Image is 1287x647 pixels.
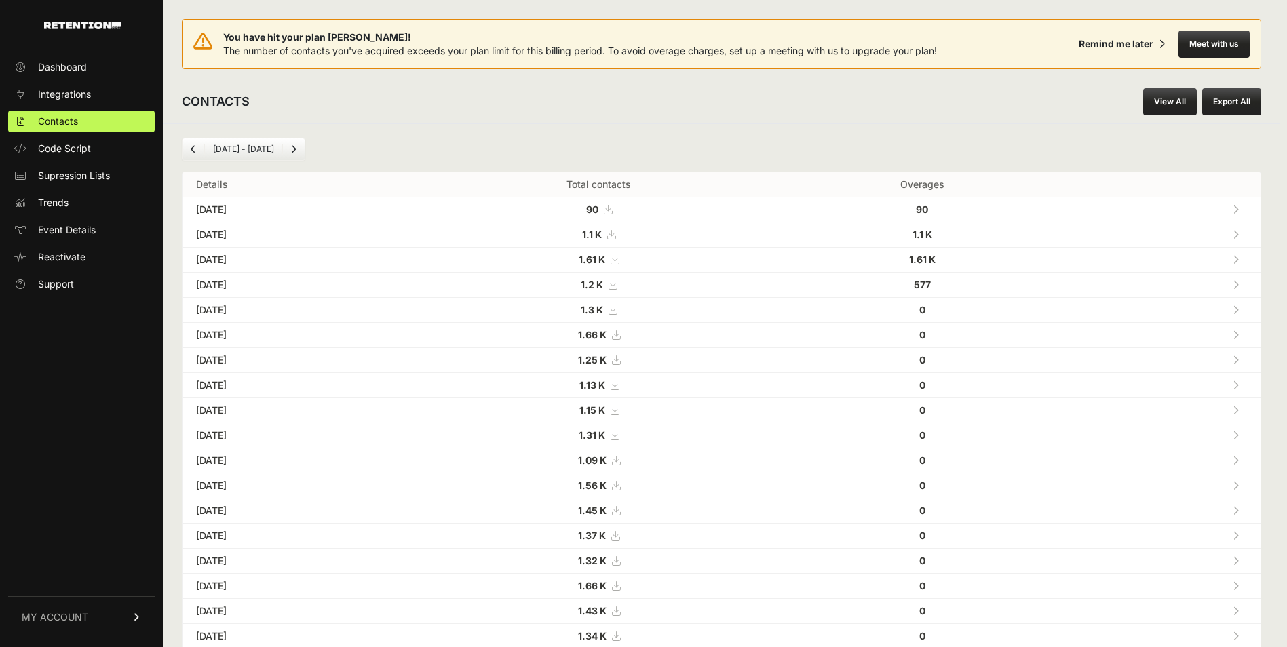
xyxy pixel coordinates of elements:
[8,192,155,214] a: Trends
[914,279,931,290] strong: 577
[578,454,607,466] strong: 1.09 K
[8,165,155,187] a: Supression Lists
[578,580,620,591] a: 1.66 K
[223,45,937,56] span: The number of contacts you've acquired exceeds your plan limit for this billing period. To avoid ...
[919,304,925,315] strong: 0
[919,329,925,340] strong: 0
[919,429,925,441] strong: 0
[581,279,603,290] strong: 1.2 K
[919,479,925,491] strong: 0
[578,329,620,340] a: 1.66 K
[183,473,417,498] td: [DATE]
[581,304,603,315] strong: 1.3 K
[919,354,925,366] strong: 0
[579,379,619,391] a: 1.13 K
[578,354,620,366] a: 1.25 K
[8,246,155,268] a: Reactivate
[586,203,612,215] a: 90
[909,254,936,265] strong: 1.61 K
[919,404,925,416] strong: 0
[183,498,417,524] td: [DATE]
[919,605,925,616] strong: 0
[578,354,607,366] strong: 1.25 K
[578,605,620,616] a: 1.43 K
[38,87,91,101] span: Integrations
[8,56,155,78] a: Dashboard
[183,423,417,448] td: [DATE]
[578,605,607,616] strong: 1.43 K
[913,229,932,240] strong: 1.1 K
[8,273,155,295] a: Support
[578,479,620,491] a: 1.56 K
[183,524,417,549] td: [DATE]
[38,115,78,128] span: Contacts
[183,222,417,248] td: [DATE]
[183,323,417,348] td: [DATE]
[8,596,155,638] a: MY ACCOUNT
[919,555,925,566] strong: 0
[38,223,96,237] span: Event Details
[44,22,121,29] img: Retention.com
[586,203,598,215] strong: 90
[578,505,607,516] strong: 1.45 K
[183,574,417,599] td: [DATE]
[919,505,925,516] strong: 0
[578,630,620,642] a: 1.34 K
[38,196,69,210] span: Trends
[38,250,85,264] span: Reactivate
[1079,37,1153,51] div: Remind me later
[1073,32,1170,56] button: Remind me later
[38,169,110,182] span: Supression Lists
[578,555,607,566] strong: 1.32 K
[578,630,607,642] strong: 1.34 K
[582,229,602,240] strong: 1.1 K
[578,454,620,466] a: 1.09 K
[919,580,925,591] strong: 0
[919,454,925,466] strong: 0
[919,630,925,642] strong: 0
[1143,88,1197,115] a: View All
[8,111,155,132] a: Contacts
[919,530,925,541] strong: 0
[8,138,155,159] a: Code Script
[182,92,250,111] h2: CONTACTS
[38,60,87,74] span: Dashboard
[183,138,204,160] a: Previous
[38,277,74,291] span: Support
[578,530,606,541] strong: 1.37 K
[283,138,305,160] a: Next
[183,599,417,624] td: [DATE]
[579,254,605,265] strong: 1.61 K
[579,254,619,265] a: 1.61 K
[183,273,417,298] td: [DATE]
[578,580,607,591] strong: 1.66 K
[578,329,607,340] strong: 1.66 K
[223,31,937,44] span: You have hit your plan [PERSON_NAME]!
[579,404,605,416] strong: 1.15 K
[579,379,605,391] strong: 1.13 K
[581,279,617,290] a: 1.2 K
[578,530,619,541] a: 1.37 K
[781,172,1064,197] th: Overages
[38,142,91,155] span: Code Script
[183,298,417,323] td: [DATE]
[204,144,282,155] li: [DATE] - [DATE]
[8,219,155,241] a: Event Details
[579,429,619,441] a: 1.31 K
[183,248,417,273] td: [DATE]
[916,203,928,215] strong: 90
[22,610,88,624] span: MY ACCOUNT
[582,229,615,240] a: 1.1 K
[183,172,417,197] th: Details
[1202,88,1261,115] button: Export All
[8,83,155,105] a: Integrations
[919,379,925,391] strong: 0
[579,429,605,441] strong: 1.31 K
[578,555,620,566] a: 1.32 K
[183,398,417,423] td: [DATE]
[1178,31,1250,58] button: Meet with us
[581,304,617,315] a: 1.3 K
[578,479,607,491] strong: 1.56 K
[578,505,620,516] a: 1.45 K
[417,172,781,197] th: Total contacts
